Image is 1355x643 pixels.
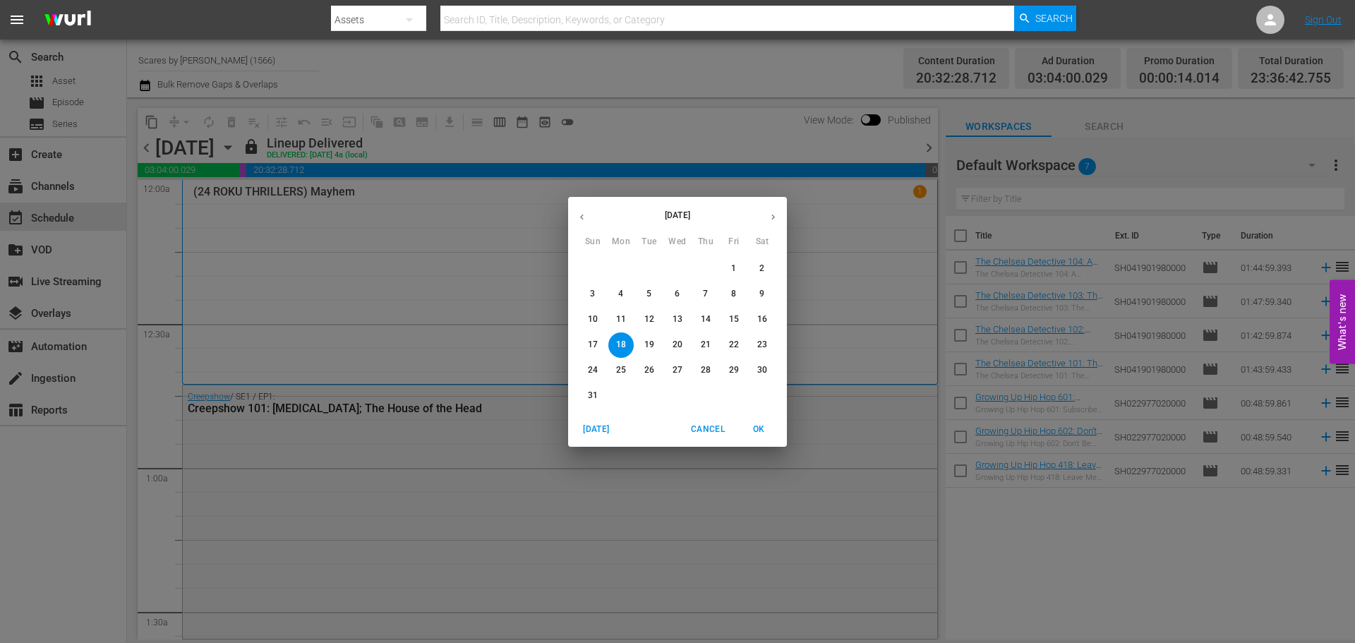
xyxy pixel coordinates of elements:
button: 30 [749,358,775,383]
span: menu [8,11,25,28]
button: 1 [721,256,747,282]
p: 4 [618,288,623,300]
p: 28 [701,364,711,376]
span: OK [742,422,776,437]
span: Thu [693,235,718,249]
button: 22 [721,332,747,358]
p: 18 [616,339,626,351]
p: 20 [673,339,682,351]
p: 2 [759,263,764,275]
span: Wed [665,235,690,249]
button: 16 [749,307,775,332]
button: Open Feedback Widget [1330,280,1355,363]
button: 3 [580,282,606,307]
span: Sat [749,235,775,249]
button: 20 [665,332,690,358]
p: [DATE] [596,209,759,222]
p: 21 [701,339,711,351]
button: 24 [580,358,606,383]
img: ans4CAIJ8jUAAAAAAAAAAAAAAAAAAAAAAAAgQb4GAAAAAAAAAAAAAAAAAAAAAAAAJMjXAAAAAAAAAAAAAAAAAAAAAAAAgAT5G... [34,4,102,37]
button: 26 [637,358,662,383]
p: 15 [729,313,739,325]
button: 27 [665,358,690,383]
p: 24 [588,364,598,376]
button: 4 [608,282,634,307]
button: 6 [665,282,690,307]
button: 13 [665,307,690,332]
button: 21 [693,332,718,358]
span: Mon [608,235,634,249]
p: 16 [757,313,767,325]
p: 19 [644,339,654,351]
p: 31 [588,390,598,402]
span: Search [1035,6,1073,31]
p: 13 [673,313,682,325]
span: Fri [721,235,747,249]
button: 31 [580,383,606,409]
button: 15 [721,307,747,332]
p: 22 [729,339,739,351]
p: 10 [588,313,598,325]
p: 23 [757,339,767,351]
p: 27 [673,364,682,376]
p: 17 [588,339,598,351]
span: Tue [637,235,662,249]
p: 8 [731,288,736,300]
button: 8 [721,282,747,307]
button: 29 [721,358,747,383]
button: Cancel [685,418,730,441]
button: 11 [608,307,634,332]
button: 2 [749,256,775,282]
button: 9 [749,282,775,307]
p: 14 [701,313,711,325]
p: 11 [616,313,626,325]
span: [DATE] [579,422,613,437]
button: OK [736,418,781,441]
a: Sign Out [1305,14,1342,25]
p: 7 [703,288,708,300]
p: 12 [644,313,654,325]
button: 10 [580,307,606,332]
p: 29 [729,364,739,376]
p: 6 [675,288,680,300]
p: 25 [616,364,626,376]
button: 28 [693,358,718,383]
p: 30 [757,364,767,376]
p: 1 [731,263,736,275]
p: 3 [590,288,595,300]
button: 5 [637,282,662,307]
button: 17 [580,332,606,358]
p: 5 [646,288,651,300]
span: Cancel [691,422,725,437]
p: 9 [759,288,764,300]
span: Sun [580,235,606,249]
button: 14 [693,307,718,332]
button: 18 [608,332,634,358]
button: 25 [608,358,634,383]
button: 12 [637,307,662,332]
button: 23 [749,332,775,358]
button: [DATE] [574,418,619,441]
button: 7 [693,282,718,307]
p: 26 [644,364,654,376]
button: 19 [637,332,662,358]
